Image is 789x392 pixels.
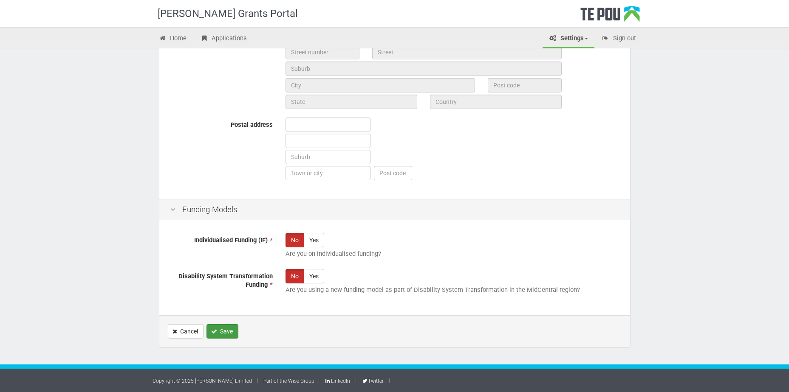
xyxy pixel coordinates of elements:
span: Postal address [231,121,273,129]
input: State [286,95,417,109]
button: Save [206,324,238,339]
input: Street number [286,45,359,59]
a: Settings [543,30,594,48]
input: Post code [374,166,412,180]
a: Twitter [362,378,384,384]
input: Town or city [286,166,370,180]
p: Are you on individualised funding? [286,249,619,258]
input: Street [372,45,562,59]
div: Te Pou Logo [580,6,640,27]
a: Cancel [168,324,204,339]
span: Individualised Funding (IF) [194,236,268,244]
span: Disability System Transformation Funding [178,272,273,289]
a: Part of the Wise Group [263,378,314,384]
div: Funding Models [159,199,630,221]
a: Sign out [595,30,642,48]
label: No [286,233,304,247]
label: Yes [304,233,324,247]
a: Home [153,30,193,48]
input: Country [430,95,562,109]
input: Suburb [286,62,562,76]
input: City [286,78,475,92]
input: Post code [488,78,562,92]
a: Copyright © 2025 [PERSON_NAME] Limited [153,378,252,384]
a: Applications [194,30,253,48]
label: No [286,269,304,283]
input: Suburb [286,150,370,164]
a: LinkedIn [325,378,350,384]
label: Yes [304,269,324,283]
p: Are you using a new funding model as part of Disability System Transformation in the MidCentral r... [286,286,619,294]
